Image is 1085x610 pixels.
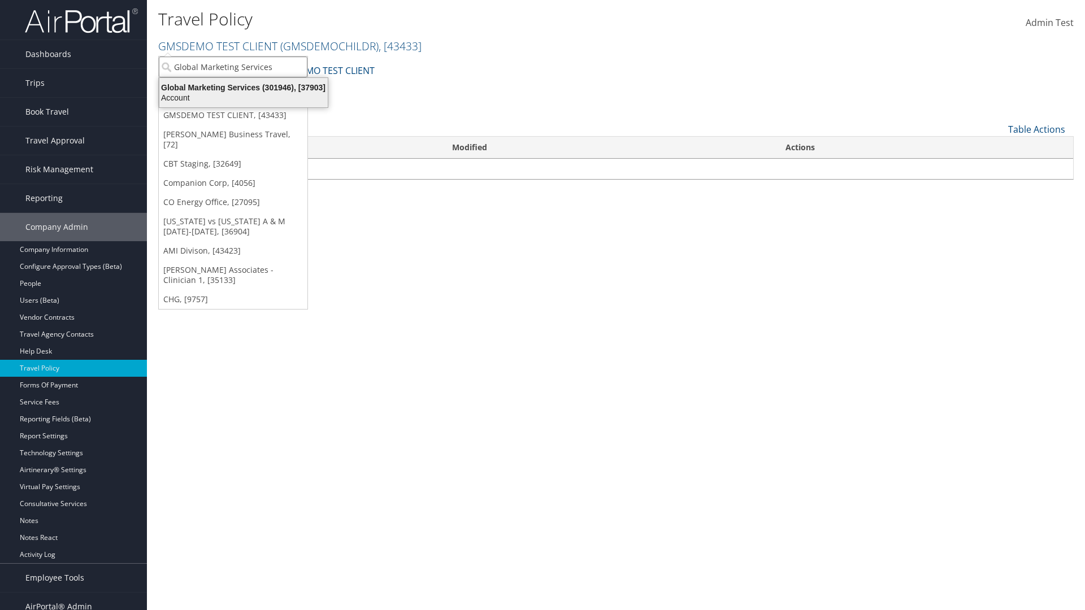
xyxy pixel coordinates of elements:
span: Employee Tools [25,564,84,592]
span: , [ 43433 ] [379,38,422,54]
a: GMSDEMO TEST CLIENT [274,59,375,82]
a: AMI Divison, [43423] [159,241,307,260]
span: Trips [25,69,45,97]
a: Admin Test [1026,6,1074,41]
a: CBT Staging, [32649] [159,154,307,173]
a: Table Actions [1008,123,1065,136]
a: [US_STATE] vs [US_STATE] A & M [DATE]-[DATE], [36904] [159,212,307,241]
th: Actions [775,137,1073,159]
span: ( GMSDEMOCHILDR ) [280,38,379,54]
div: Global Marketing Services (301946), [37903] [153,82,335,93]
th: Modified: activate to sort column ascending [442,137,776,159]
a: [PERSON_NAME] Associates - Clinician 1, [35133] [159,260,307,290]
h1: Travel Policy [158,7,769,31]
span: Reporting [25,184,63,212]
td: No data available in table [159,159,1073,179]
div: Account [153,93,335,103]
span: Dashboards [25,40,71,68]
a: Companion Corp, [4056] [159,173,307,193]
a: GMSDEMO TEST CLIENT [158,38,422,54]
a: [PERSON_NAME] Business Travel, [72] [159,125,307,154]
input: Search Accounts [159,56,307,77]
span: Admin Test [1026,16,1074,29]
a: GMSDEMO TEST CLIENT, [43433] [159,106,307,125]
span: Book Travel [25,98,69,126]
a: CHG, [9757] [159,290,307,309]
img: airportal-logo.png [25,7,138,34]
span: Company Admin [25,213,88,241]
a: CO Energy Office, [27095] [159,193,307,212]
span: Risk Management [25,155,93,184]
span: Travel Approval [25,127,85,155]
